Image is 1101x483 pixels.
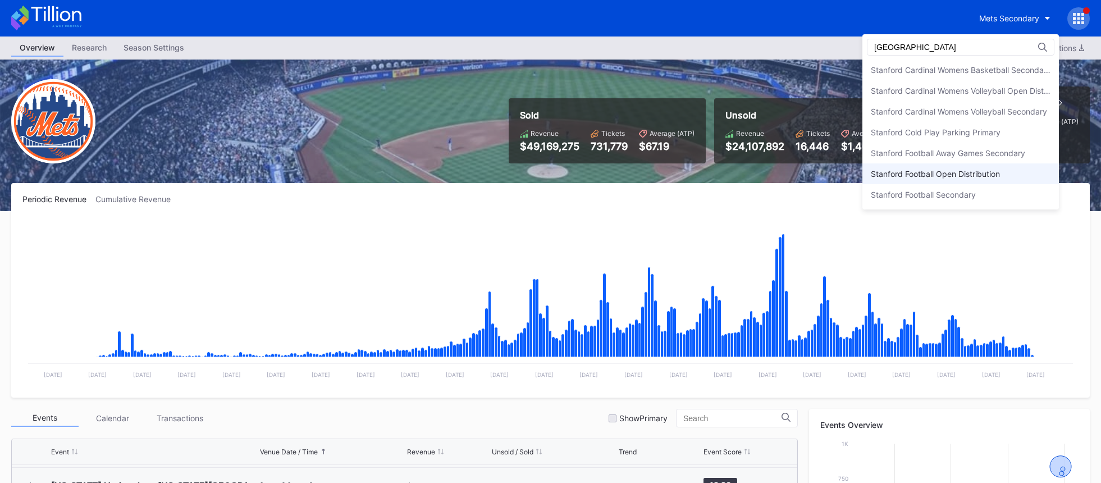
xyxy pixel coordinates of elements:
div: Stanford Football Secondary [871,190,976,199]
div: Stanford Football Away Games Secondary [871,148,1025,158]
input: Search [874,43,972,52]
div: Stanford Cardinal Womens Volleyball Secondary [871,107,1047,116]
div: Stanford Cold Play Parking Primary [871,127,1001,137]
div: Stanford Cardinal Womens Volleyball Open Distribution [871,86,1050,95]
div: Stanford Football Open Distribution [871,169,1000,179]
div: Stanford Cardinal Womens Basketball Secondary [871,65,1050,75]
